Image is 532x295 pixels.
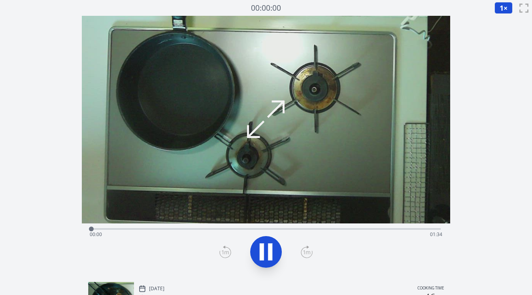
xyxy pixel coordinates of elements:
span: 1 [500,3,504,13]
p: [DATE] [149,286,164,292]
button: 1× [494,2,513,14]
span: 01:34 [430,231,442,238]
p: Cooking time [417,285,444,292]
a: 00:00:00 [251,2,281,14]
